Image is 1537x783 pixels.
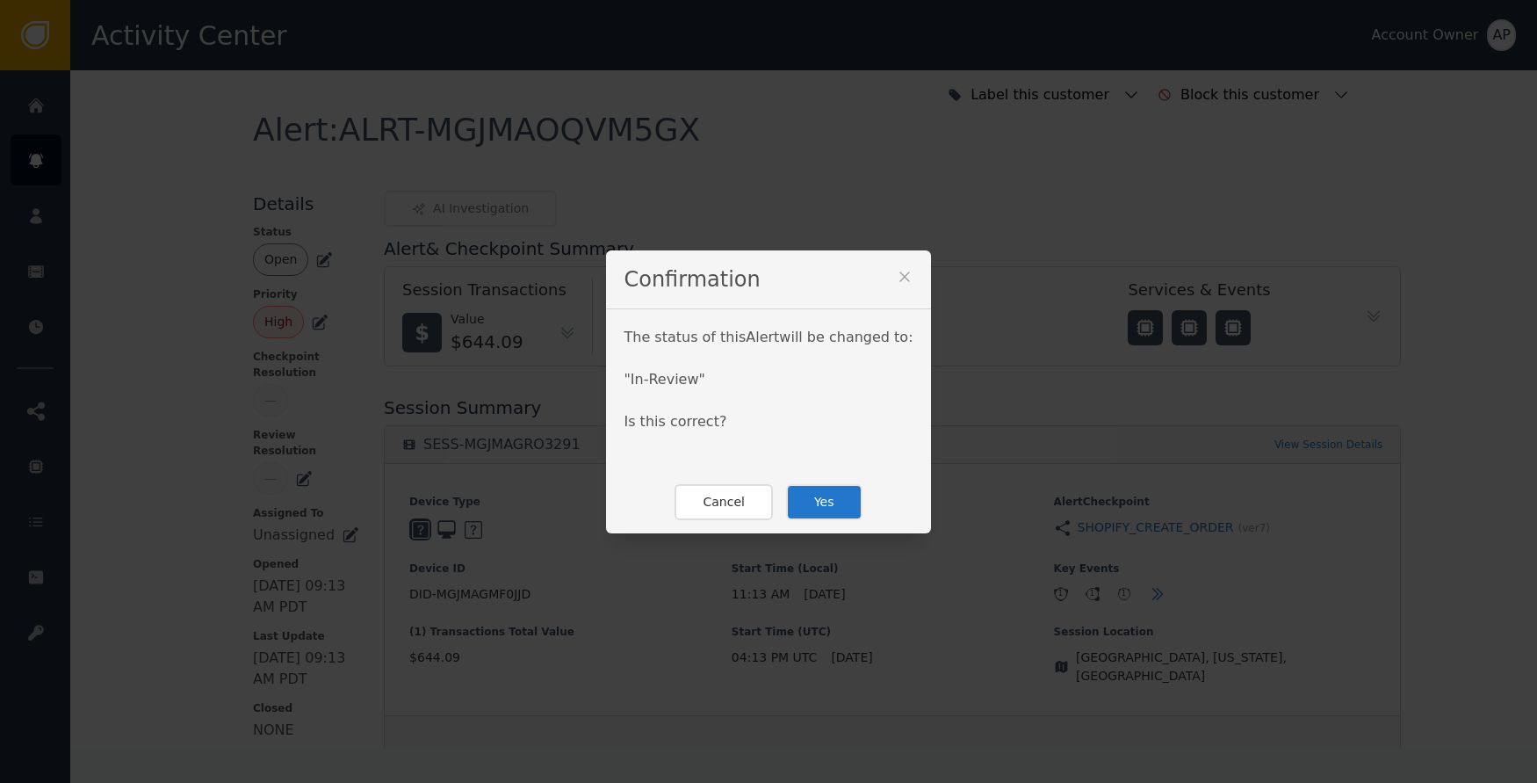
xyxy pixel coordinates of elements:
[624,413,726,430] span: Is this correct?
[675,484,772,520] button: Cancel
[606,250,930,309] div: Confirmation
[624,329,913,345] span: The status of this Alert will be changed to:
[786,484,862,520] button: Yes
[624,371,704,388] span: " In-Review "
